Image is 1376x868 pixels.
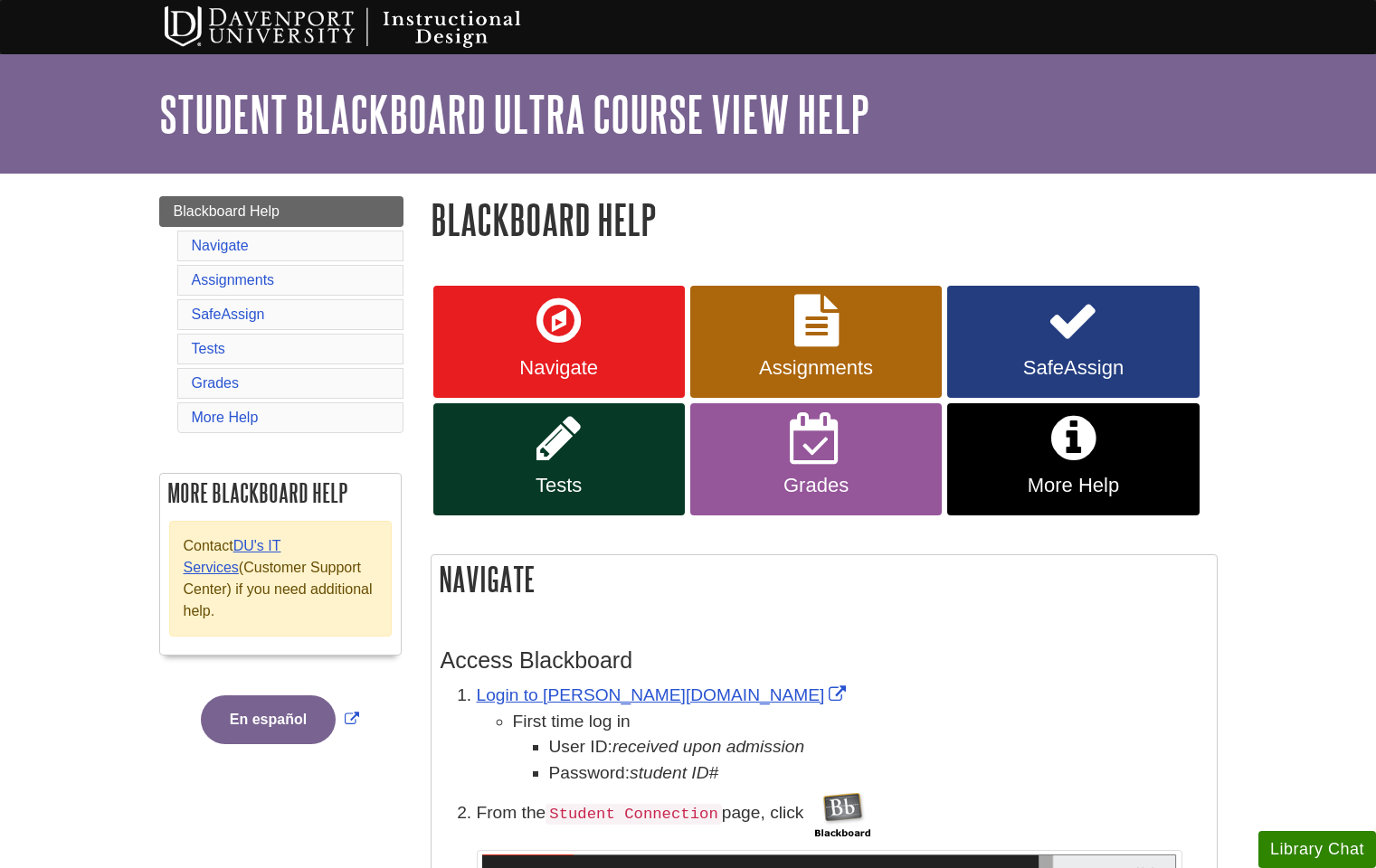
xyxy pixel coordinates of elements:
span: More Help [961,474,1185,497]
a: Navigate [433,286,685,398]
img: Blackboard [803,787,883,841]
span: Navigate [447,356,671,380]
li: First time log in [513,709,1208,787]
div: Contact (Customer Support Center) if you need additional help. [169,521,392,637]
em: student ID# [630,763,718,782]
a: More Help [947,403,1199,515]
span: Assignments [704,356,928,380]
a: Assignments [690,286,942,398]
h2: Navigate [432,555,1217,603]
span: Blackboard Help [174,203,280,219]
a: SafeAssign [192,307,265,322]
li: User ID: [549,734,1208,760]
span: Grades [704,474,928,497]
h2: More Blackboard Help [160,474,401,512]
a: Assignments [192,272,275,288]
button: Library Chat [1258,831,1376,868]
button: En español [201,695,336,744]
a: SafeAssign [947,286,1199,398]
a: Grades [690,403,942,515]
p: From the page, click [477,787,1208,841]
a: Student Blackboard Ultra Course View Help [159,86,869,142]
a: Tests [433,403,685,515]
a: Link opens in new window [477,685,851,704]
a: Link opens in new window [196,712,364,727]
span: SafeAssign [961,356,1185,380]
img: Davenport University Instructional Design [150,5,584,50]
a: Grades [192,375,239,391]
div: Guide Page Menu [159,196,403,775]
a: Blackboard Help [159,196,403,227]
i: received upon admission [612,737,804,756]
a: Navigate [192,238,249,253]
a: More Help [192,410,259,425]
code: Student Connection [546,804,722,825]
li: Password: [549,760,1208,787]
h3: Access Blackboard [441,647,1208,674]
span: Tests [447,474,671,497]
h1: Blackboard Help [431,196,1218,242]
a: Tests [192,341,225,356]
